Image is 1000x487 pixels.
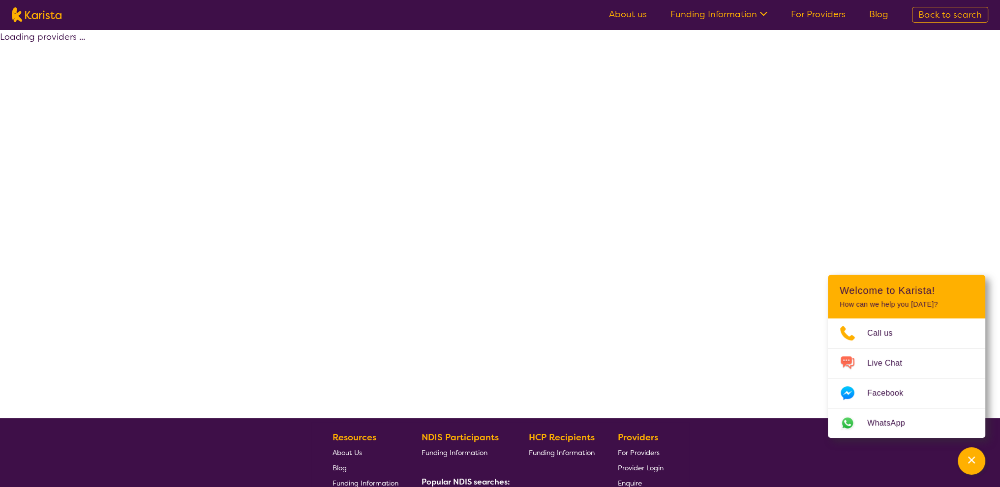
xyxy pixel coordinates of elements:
span: Call us [867,326,905,341]
a: Funding Information [422,445,506,460]
a: Funding Information [670,8,767,20]
b: Popular NDIS searches: [422,477,510,487]
ul: Choose channel [828,318,985,438]
span: Funding Information [422,448,487,457]
span: Provider Login [618,463,664,472]
span: WhatsApp [867,416,917,430]
h2: Welcome to Karista! [840,285,973,296]
a: For Providers [618,445,664,460]
button: Channel Menu [958,447,985,475]
span: Blog [333,463,347,472]
a: Web link opens in a new tab. [828,408,985,438]
a: Provider Login [618,460,664,475]
b: NDIS Participants [422,431,499,443]
a: For Providers [791,8,846,20]
div: Channel Menu [828,275,985,438]
a: About Us [333,445,398,460]
p: How can we help you [DATE]? [840,300,973,309]
b: HCP Recipients [529,431,595,443]
span: Facebook [867,386,915,401]
img: Karista logo [12,7,61,22]
span: About Us [333,448,362,457]
a: Funding Information [529,445,595,460]
span: Live Chat [867,356,914,371]
span: For Providers [618,448,660,457]
span: Funding Information [529,448,595,457]
a: Back to search [912,7,988,23]
b: Providers [618,431,658,443]
a: Blog [869,8,888,20]
b: Resources [333,431,376,443]
a: About us [609,8,647,20]
span: Back to search [918,9,982,21]
a: Blog [333,460,398,475]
